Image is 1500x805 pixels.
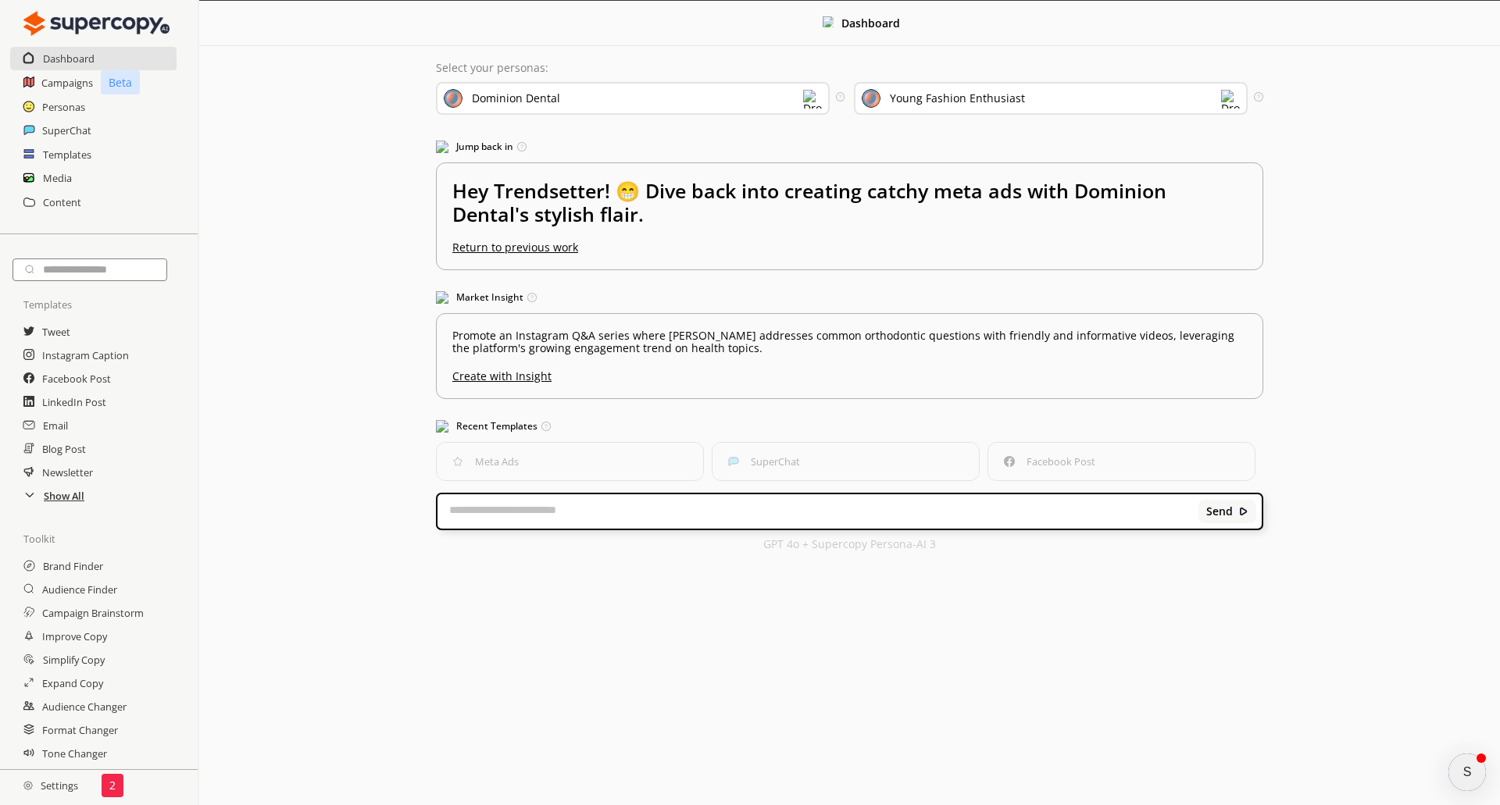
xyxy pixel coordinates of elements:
img: Tooltip Icon [517,142,527,151]
h3: Market Insight [436,286,1263,309]
a: Media [43,166,72,190]
img: Close [823,16,834,27]
img: Market Insight [436,291,448,304]
img: Tooltip Icon [527,293,537,302]
img: Dropdown Icon [1221,90,1240,109]
img: Tooltip Icon [541,422,551,431]
a: Show All [44,484,84,508]
img: Meta Ads [452,456,463,467]
img: SuperChat [728,456,739,467]
img: Close [23,8,170,39]
img: Tooltip Icon [836,92,845,102]
img: Jump Back In [436,141,448,153]
p: Beta [101,70,140,94]
a: Format Changer [42,718,118,742]
u: Return to previous work [452,240,578,255]
img: Close [23,781,33,790]
div: Young Fashion Enthusiast [890,92,1025,105]
a: Personas [42,95,85,119]
a: SuperChat [42,119,91,142]
a: Simplify Copy [43,648,105,671]
p: Select your personas: [436,62,1263,74]
p: Promote an Instagram Q&A series where [PERSON_NAME] addresses common orthodontic questions with f... [452,329,1247,354]
h3: Recent Templates [436,415,1263,438]
a: Expand Copy [42,671,103,695]
a: Tone Changer [42,742,107,765]
img: Tooltip Icon [1254,92,1263,102]
button: atlas-launcher [1448,753,1486,791]
p: 2 [109,779,116,792]
a: Improve Copy [42,625,107,648]
a: Brand Finder [43,554,103,578]
div: Dominion Dental [472,92,560,105]
img: Dropdown Icon [803,90,822,109]
button: SuperChatSuperChat [712,442,980,481]
a: Dashboard [43,47,95,70]
u: Create with Insight [452,362,1247,383]
img: Brand Icon [444,89,462,108]
button: Facebook PostFacebook Post [987,442,1255,481]
a: Content [43,191,81,214]
a: Audience Finder [42,578,117,601]
a: Facebook Post [42,367,111,390]
b: Dashboard [841,16,900,30]
h3: Jump back in [436,135,1263,159]
a: Audience Changer [42,695,127,718]
a: Campaign Brainstorm [42,601,144,625]
img: Audience Icon [862,89,880,108]
p: GPT 4o + Supercopy Persona-AI 3 [763,538,936,550]
a: Newsletter [42,461,93,484]
a: LinkedIn Post [42,390,106,414]
a: Templates [43,143,91,166]
img: Close [1238,506,1249,517]
a: Campaigns [41,71,93,94]
a: Instagram Caption [42,344,129,367]
b: Send [1206,505,1233,518]
a: Tweet [42,320,70,344]
img: Facebook Post [1004,456,1015,467]
button: Meta AdsMeta Ads [436,442,704,481]
h2: Hey Trendsetter! 😁 Dive back into creating catchy meta ads with Dominion Dental's stylish flair. [452,179,1247,241]
img: Popular Templates [436,420,448,433]
a: Email [43,414,68,437]
a: Blog Post [42,437,86,461]
div: atlas-message-author-avatar [1448,753,1486,791]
